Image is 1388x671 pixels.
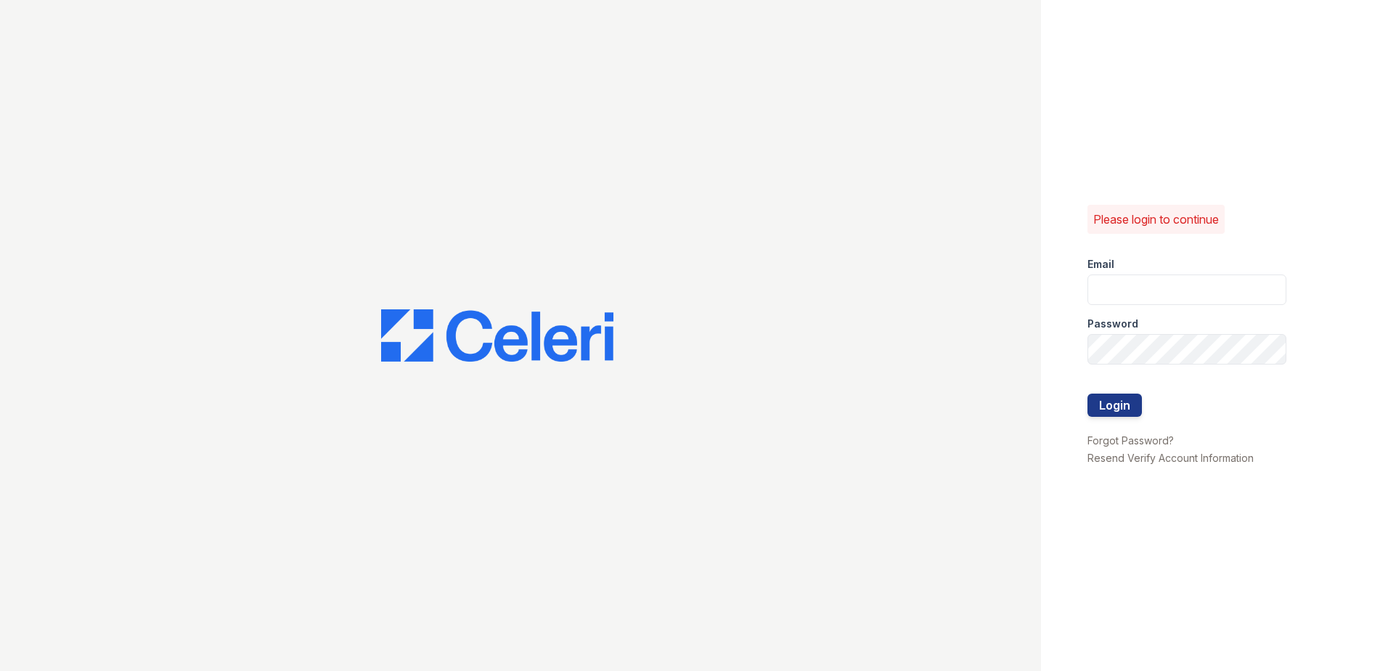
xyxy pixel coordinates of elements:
img: CE_Logo_Blue-a8612792a0a2168367f1c8372b55b34899dd931a85d93a1a3d3e32e68fde9ad4.png [381,309,613,362]
button: Login [1087,394,1142,417]
a: Forgot Password? [1087,434,1174,447]
p: Please login to continue [1093,211,1219,228]
label: Password [1087,317,1138,331]
a: Resend Verify Account Information [1087,452,1254,464]
label: Email [1087,257,1114,272]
